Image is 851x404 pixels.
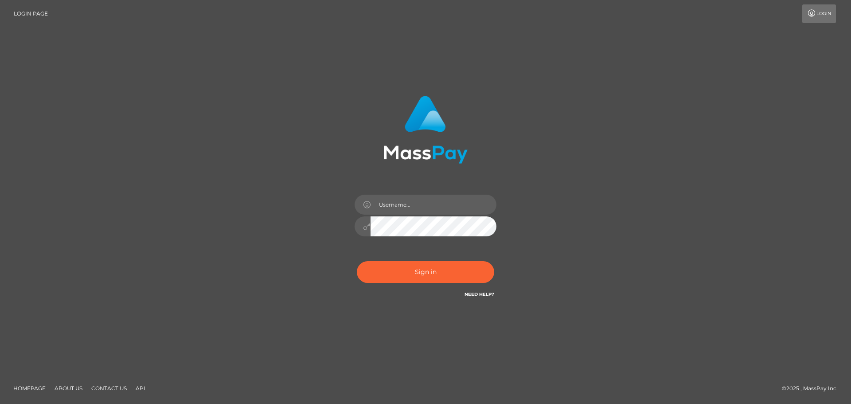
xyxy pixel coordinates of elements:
a: Homepage [10,381,49,395]
a: Login Page [14,4,48,23]
a: Login [802,4,836,23]
input: Username... [371,195,496,215]
a: Contact Us [88,381,130,395]
a: About Us [51,381,86,395]
a: Need Help? [465,291,494,297]
div: © 2025 , MassPay Inc. [782,384,844,393]
a: API [132,381,149,395]
button: Sign in [357,261,494,283]
img: MassPay Login [383,96,468,164]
